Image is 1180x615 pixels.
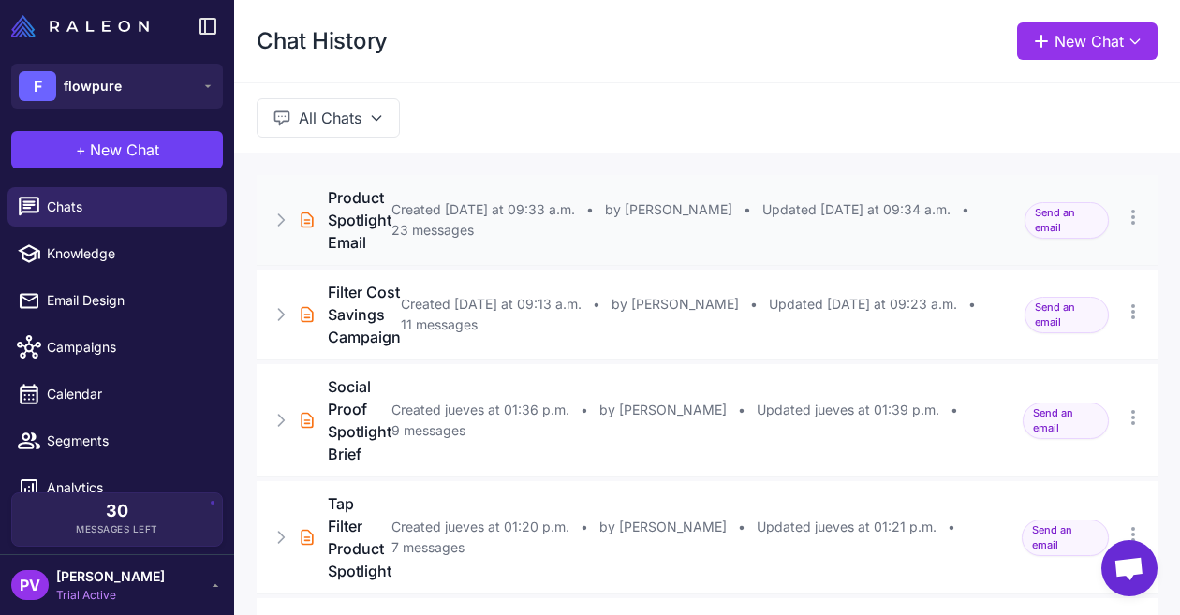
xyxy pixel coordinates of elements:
span: Messages Left [76,522,158,536]
span: New Chat [90,139,159,161]
span: by [PERSON_NAME] [605,199,732,220]
span: • [968,294,976,315]
span: by [PERSON_NAME] [599,400,727,420]
span: Email Design [47,290,212,311]
a: Calendar [7,374,227,414]
span: Created [DATE] at 09:33 a.m. [391,199,575,220]
h3: Social Proof Spotlight Brief [328,375,391,465]
h3: Tap Filter Product Spotlight [328,492,391,582]
h3: Product Spotlight Email [328,186,391,254]
span: • [744,199,751,220]
span: Calendar [47,384,212,404]
span: Send an email [1022,520,1109,556]
div: PV [11,570,49,600]
h1: Chat History [257,26,388,56]
span: Campaigns [47,337,212,358]
span: • [593,294,600,315]
span: Send an email [1025,297,1109,333]
span: Analytics [47,477,212,498]
span: Send an email [1025,202,1109,239]
span: • [581,517,588,537]
span: by [PERSON_NAME] [599,517,727,537]
button: All Chats [257,98,400,138]
a: Knowledge [7,234,227,273]
span: Created [DATE] at 09:13 a.m. [401,294,582,315]
span: 7 messages [391,537,465,558]
span: • [738,400,745,420]
span: Updated [DATE] at 09:23 a.m. [769,294,957,315]
span: Send an email [1023,403,1109,439]
span: Created jueves at 01:20 p.m. [391,517,569,537]
span: Segments [47,431,212,451]
span: Updated jueves at 01:39 p.m. [757,400,939,420]
span: Knowledge [47,243,212,264]
span: • [581,400,588,420]
h3: Filter Cost Savings Campaign [328,281,401,348]
button: New Chat [1017,22,1158,60]
button: +New Chat [11,131,223,168]
span: 9 messages [391,420,465,441]
span: 30 [106,503,128,520]
a: Raleon Logo [11,15,156,37]
button: Fflowpure [11,64,223,109]
span: • [962,199,969,220]
div: F [19,71,56,101]
span: Created jueves at 01:36 p.m. [391,400,569,420]
a: Chats [7,187,227,227]
a: Segments [7,421,227,461]
span: • [948,517,955,537]
img: Raleon Logo [11,15,149,37]
a: Email Design [7,281,227,320]
span: • [586,199,594,220]
span: Trial Active [56,587,165,604]
div: Chat abierto [1101,540,1158,596]
span: flowpure [64,76,122,96]
span: + [76,139,86,161]
span: Updated jueves at 01:21 p.m. [757,517,937,537]
a: Analytics [7,468,227,507]
span: Chats [47,197,212,217]
span: by [PERSON_NAME] [612,294,739,315]
span: [PERSON_NAME] [56,566,165,587]
span: • [951,400,958,420]
a: Campaigns [7,328,227,367]
span: • [750,294,758,315]
span: • [738,517,745,537]
span: 23 messages [391,220,474,241]
span: Updated [DATE] at 09:34 a.m. [762,199,951,220]
span: 11 messages [401,315,478,335]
